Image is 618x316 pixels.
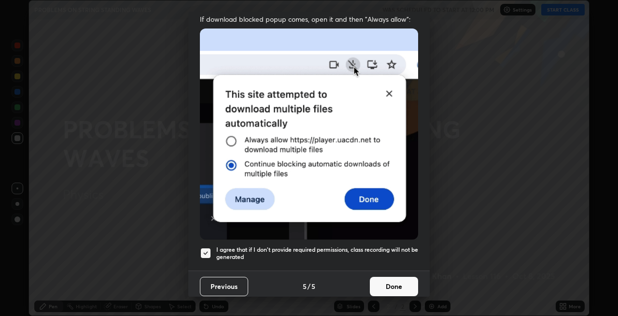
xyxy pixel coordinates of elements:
[308,281,310,291] h4: /
[200,29,418,240] img: downloads-permission-blocked.gif
[200,14,418,24] span: If download blocked popup comes, open it and then "Always allow":
[216,246,418,261] h5: I agree that if I don't provide required permissions, class recording will not be generated
[200,277,248,296] button: Previous
[303,281,307,291] h4: 5
[311,281,315,291] h4: 5
[370,277,418,296] button: Done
